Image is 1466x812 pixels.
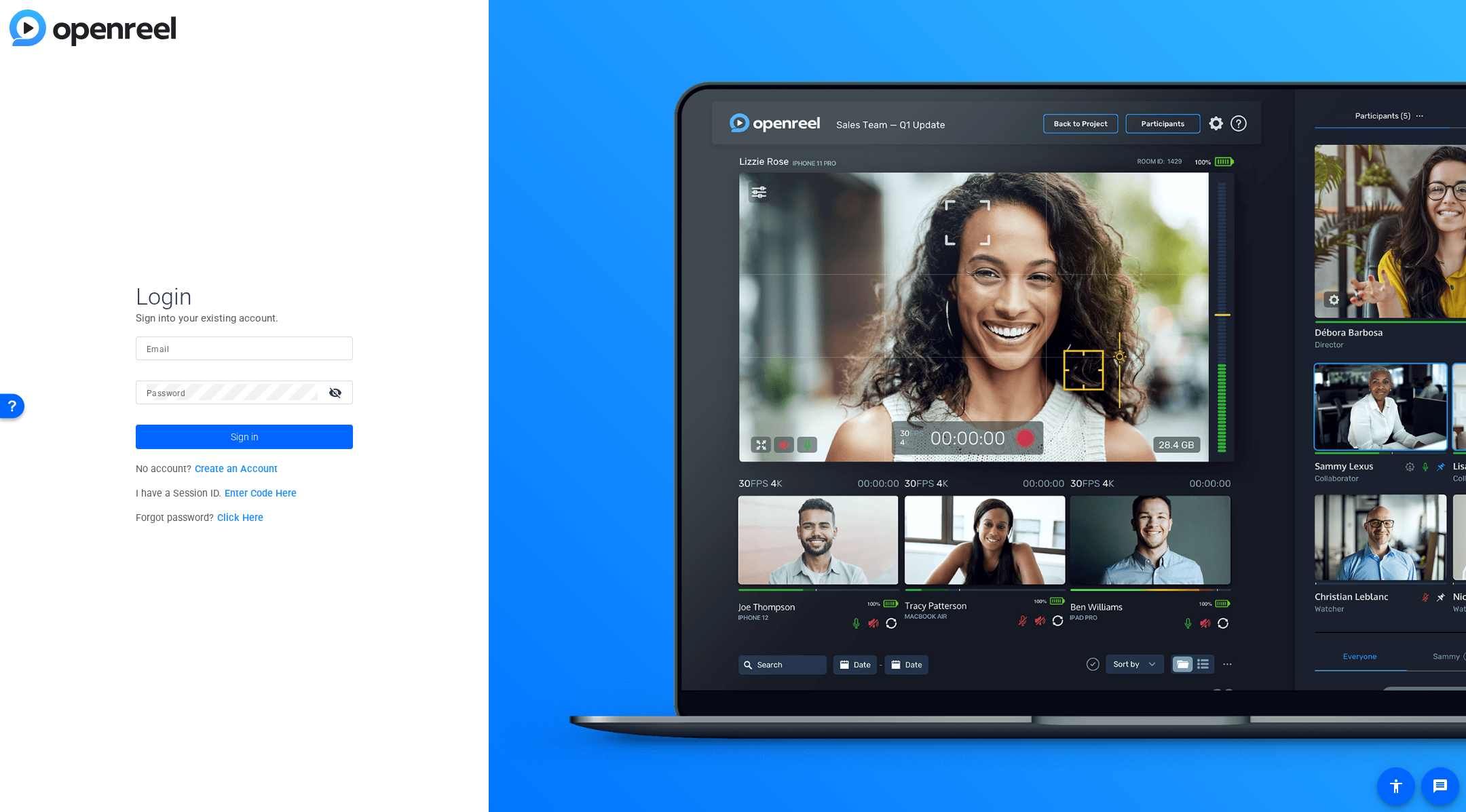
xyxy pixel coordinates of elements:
span: No account? [136,463,278,475]
mat-label: Email [147,345,169,354]
span: Login [136,282,353,311]
span: I have a Session ID. [136,488,297,499]
input: Enter Email Address [147,340,342,356]
mat-icon: visibility_off [320,383,353,402]
span: Forgot password? [136,512,263,524]
mat-icon: accessibility [1388,778,1404,794]
p: Sign into your existing account. [136,311,353,326]
img: blue-gradient.svg [10,9,176,46]
a: Enter Code Here [225,488,297,499]
mat-label: Password [147,389,185,398]
a: Click Here [217,512,263,524]
button: Sign in [136,425,353,449]
a: Create an Account [195,463,278,475]
mat-icon: message [1432,778,1448,794]
span: Sign in [231,420,259,454]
